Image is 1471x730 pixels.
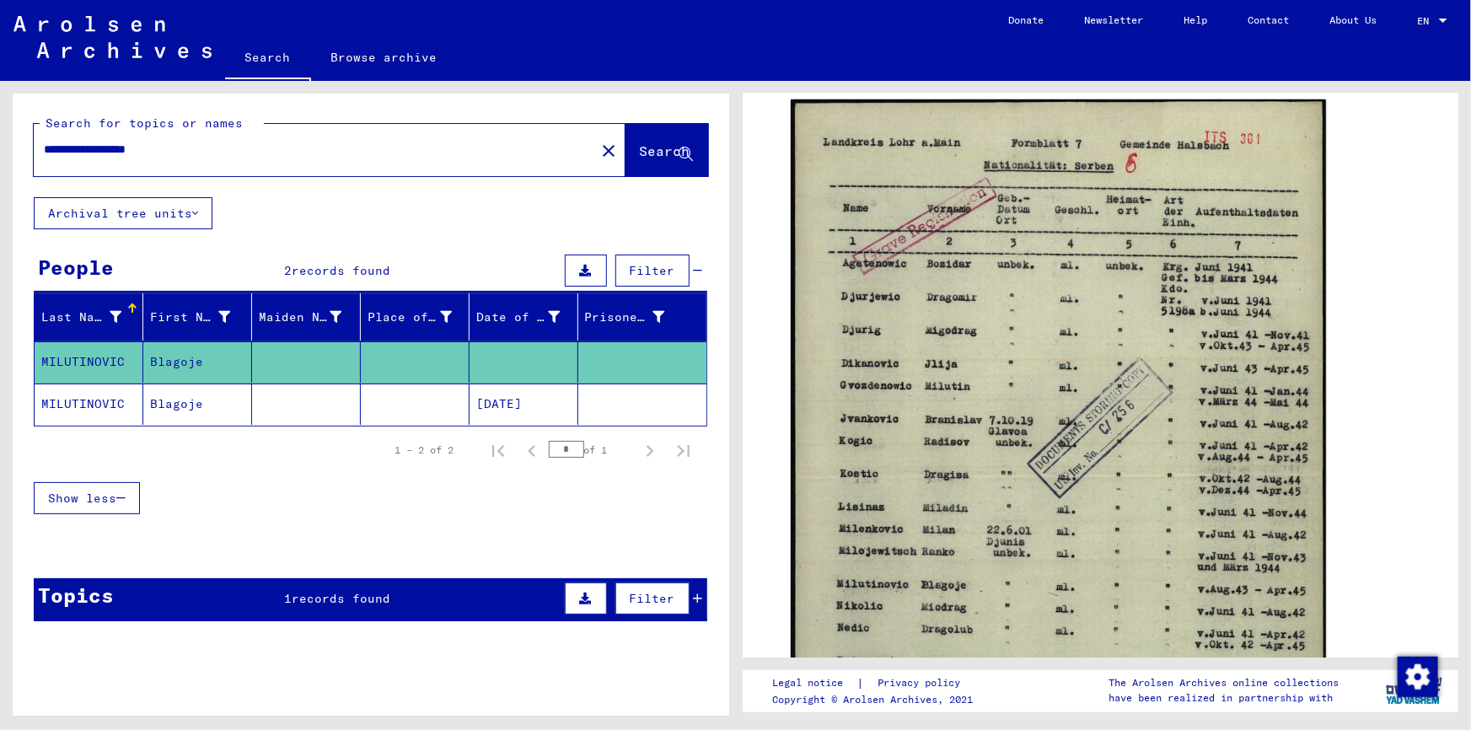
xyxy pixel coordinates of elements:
mat-cell: Blagoje [143,341,252,383]
mat-header-cell: First Name [143,293,252,341]
span: records found [292,263,390,278]
mat-header-cell: Prisoner # [578,293,706,341]
button: Show less [34,482,140,514]
div: People [38,252,114,282]
p: Copyright © Arolsen Archives, 2021 [772,692,980,707]
span: Search [640,142,690,159]
mat-header-cell: Date of Birth [470,293,578,341]
div: Last Name [41,309,121,326]
p: have been realized in partnership with [1109,690,1339,706]
div: Place of Birth [368,303,473,330]
span: 2 [284,263,292,278]
span: Filter [630,591,675,606]
a: Legal notice [772,674,856,692]
mat-cell: MILUTINOVIC [35,341,143,383]
div: 1 – 2 of 2 [395,443,454,458]
mat-icon: close [599,141,619,161]
button: Filter [615,582,690,615]
div: Prisoner # [585,309,665,326]
span: records found [292,591,390,606]
span: Filter [630,263,675,278]
mat-cell: MILUTINOVIC [35,384,143,425]
mat-header-cell: Last Name [35,293,143,341]
div: Topics [38,580,114,610]
a: Privacy policy [864,674,980,692]
mat-cell: Blagoje [143,384,252,425]
div: Prisoner # [585,303,686,330]
span: Show less [48,491,116,506]
span: 1 [284,591,292,606]
a: Search [225,37,311,81]
div: First Name [150,309,230,326]
div: Place of Birth [368,309,452,326]
div: Maiden Name [259,309,341,326]
button: Last page [667,433,701,467]
div: First Name [150,303,251,330]
button: Archival tree units [34,197,212,229]
a: Browse archive [311,37,458,78]
mat-header-cell: Maiden Name [252,293,361,341]
button: Search [625,124,708,176]
div: Date of Birth [476,303,582,330]
div: | [772,674,980,692]
mat-header-cell: Place of Birth [361,293,470,341]
img: Arolsen_neg.svg [13,16,212,58]
img: Change consent [1398,657,1438,697]
div: Last Name [41,303,142,330]
button: Next page [633,433,667,467]
div: Maiden Name [259,303,362,330]
div: of 1 [549,442,633,458]
div: Date of Birth [476,309,561,326]
span: EN [1417,15,1436,27]
img: yv_logo.png [1382,669,1446,711]
p: The Arolsen Archives online collections [1109,675,1339,690]
mat-label: Search for topics or names [46,115,243,131]
button: Filter [615,255,690,287]
button: Previous page [515,433,549,467]
mat-cell: [DATE] [470,384,578,425]
button: First page [481,433,515,467]
button: Clear [592,133,625,167]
